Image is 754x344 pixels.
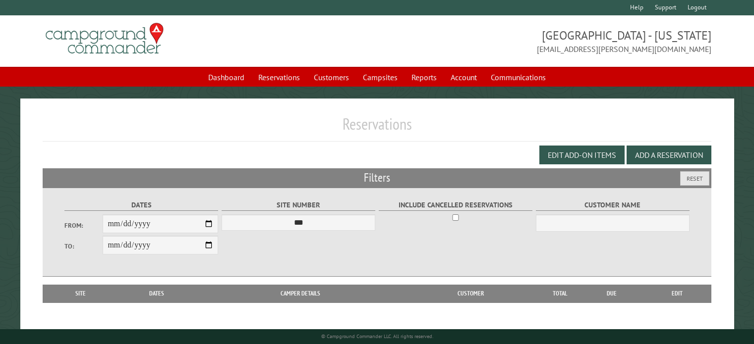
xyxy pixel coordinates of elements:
[200,285,401,302] th: Camper Details
[377,27,711,55] span: [GEOGRAPHIC_DATA] - [US_STATE] [EMAIL_ADDRESS][PERSON_NAME][DOMAIN_NAME]
[43,19,167,58] img: Campground Commander
[680,171,709,186] button: Reset
[64,242,103,251] label: To:
[43,114,711,142] h1: Reservations
[379,199,533,211] label: Include Cancelled Reservations
[540,285,580,302] th: Total
[202,68,250,87] a: Dashboard
[539,146,625,164] button: Edit Add-on Items
[308,68,355,87] a: Customers
[48,285,114,302] th: Site
[536,199,690,211] label: Customer Name
[114,285,200,302] th: Dates
[485,68,552,87] a: Communications
[43,168,711,187] h2: Filters
[627,146,711,164] button: Add a Reservation
[445,68,483,87] a: Account
[580,285,643,302] th: Due
[64,199,219,211] label: Dates
[252,68,306,87] a: Reservations
[643,285,711,302] th: Edit
[401,285,540,302] th: Customer
[222,199,376,211] label: Site Number
[357,68,404,87] a: Campsites
[64,221,103,230] label: From:
[406,68,443,87] a: Reports
[321,333,433,340] small: © Campground Commander LLC. All rights reserved.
